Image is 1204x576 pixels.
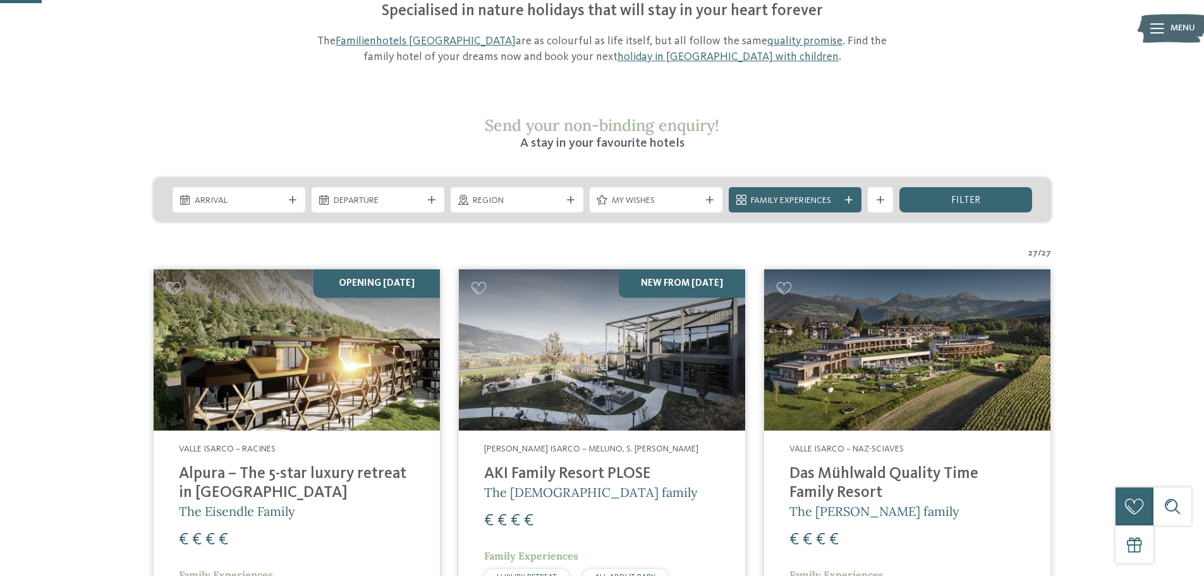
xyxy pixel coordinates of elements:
span: € [179,532,188,548]
span: My wishes [612,195,700,207]
span: Specialised in nature holidays that will stay in your heart forever [382,3,823,19]
span: A stay in your favourite hotels [520,137,684,150]
img: Looking for family hotels? Find the best ones here! [459,269,745,431]
span: filter [951,195,980,205]
span: € [803,532,812,548]
span: € [524,513,533,529]
span: € [192,532,202,548]
span: € [484,513,494,529]
span: € [511,513,520,529]
span: Region [473,195,561,207]
span: € [219,532,228,548]
a: holiday in [GEOGRAPHIC_DATA] with children [617,51,839,63]
span: Family Experiences [484,549,578,562]
h4: AKI Family Resort PLOSE [484,465,720,484]
p: The are as colourful as life itself, but all follow the same . Find the family hotel of your drea... [302,34,903,65]
img: Looking for family hotels? Find the best ones here! [154,269,440,431]
img: Looking for family hotels? Find the best ones here! [764,269,1050,431]
span: [PERSON_NAME] Isarco – Meluno, S. [PERSON_NAME] [484,444,698,453]
span: Valle Isarco – Naz-Sciaves [789,444,904,453]
span: Departure [334,195,422,207]
span: € [829,532,839,548]
span: Family Experiences [751,195,839,207]
span: 27 [1028,247,1038,260]
span: Arrival [195,195,283,207]
span: Valle Isarco – Racines [179,444,276,453]
span: € [816,532,825,548]
span: € [789,532,799,548]
span: 27 [1042,247,1051,260]
h4: Das Mühlwald Quality Time Family Resort [789,465,1025,503]
span: The [DEMOGRAPHIC_DATA] family [484,484,698,500]
span: € [205,532,215,548]
a: quality promise [767,35,842,47]
h4: Alpura – The 5-star luxury retreat in [GEOGRAPHIC_DATA] [179,465,415,503]
span: The [PERSON_NAME] family [789,503,959,519]
span: The Eisendle Family [179,503,295,519]
span: / [1038,247,1042,260]
a: Familienhotels [GEOGRAPHIC_DATA] [336,35,516,47]
span: Send your non-binding enquiry! [485,115,719,135]
span: € [497,513,507,529]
